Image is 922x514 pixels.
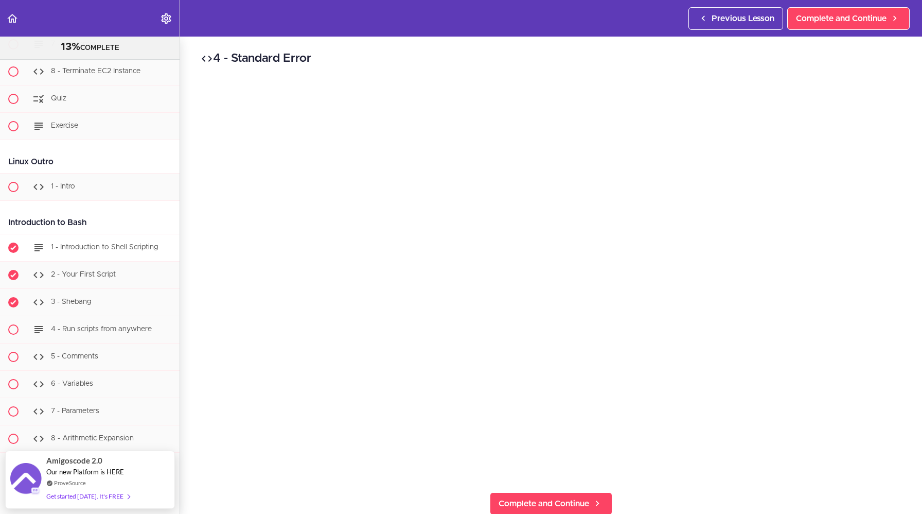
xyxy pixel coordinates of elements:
[51,353,98,360] span: 5 - Comments
[787,7,910,30] a: Complete and Continue
[51,183,75,190] span: 1 - Intro
[51,407,99,415] span: 7 - Parameters
[51,435,134,442] span: 8 - Arithmetic Expansion
[51,122,78,129] span: Exercise
[51,298,91,305] span: 3 - Shebang
[499,498,589,510] span: Complete and Continue
[712,12,774,25] span: Previous Lesson
[160,12,172,25] svg: Settings Menu
[61,42,80,52] span: 13%
[6,12,19,25] svg: Back to course curriculum
[688,7,783,30] a: Previous Lesson
[796,12,886,25] span: Complete and Continue
[46,468,124,476] span: Our new Platform is HERE
[51,67,140,75] span: 8 - Terminate EC2 Instance
[51,244,158,251] span: 1 - Introduction to Shell Scripting
[54,478,86,487] a: ProveSource
[51,271,116,278] span: 2 - Your First Script
[13,41,167,54] div: COMPLETE
[51,95,66,102] span: Quiz
[51,380,93,387] span: 6 - Variables
[46,490,130,502] div: Get started [DATE]. It's FREE
[46,455,102,467] span: Amigoscode 2.0
[51,325,152,333] span: 4 - Run scripts from anywhere
[10,463,41,496] img: provesource social proof notification image
[201,50,901,67] h2: 4 - Standard Error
